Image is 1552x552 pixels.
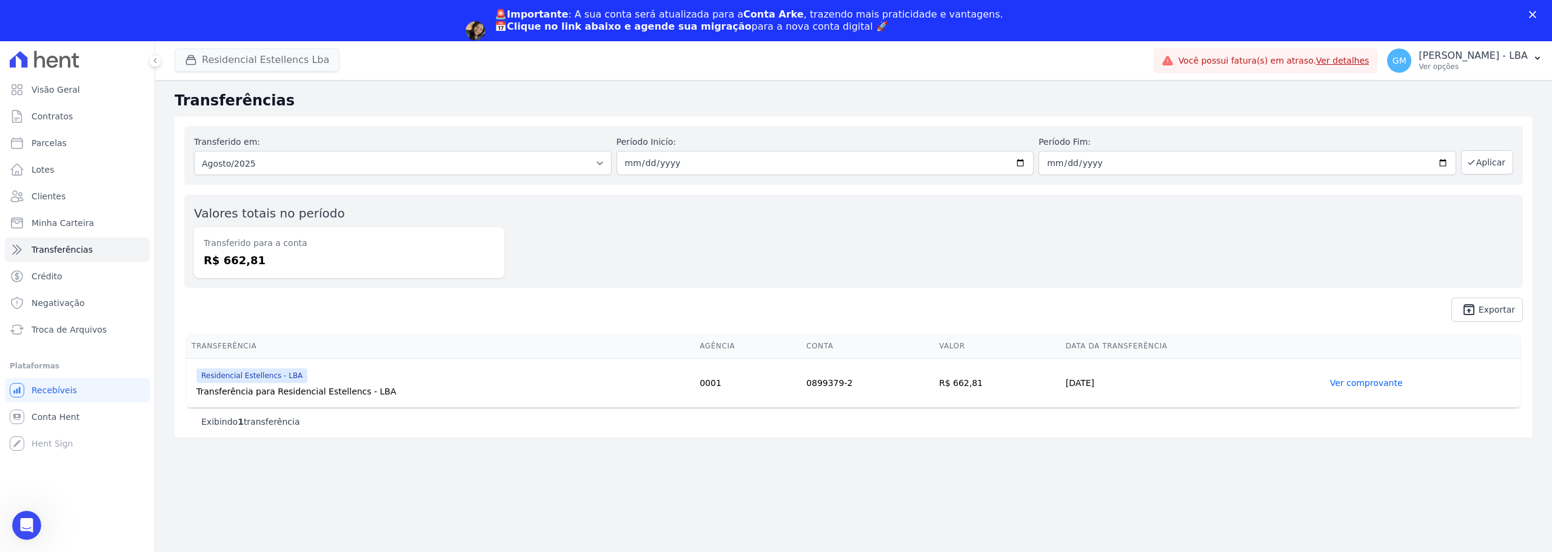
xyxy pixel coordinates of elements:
td: R$ 662,81 [934,359,1061,408]
span: Parcelas [32,137,67,149]
i: unarchive [1462,302,1476,317]
span: Minha Carteira [32,217,94,229]
p: [PERSON_NAME] - LBA [1419,50,1528,62]
th: Valor [934,334,1061,359]
a: Crédito [5,264,150,288]
th: Conta [801,334,934,359]
td: [DATE] [1061,359,1325,408]
th: Data da Transferência [1061,334,1325,359]
td: 0899379-2 [801,359,934,408]
span: Contratos [32,110,73,122]
td: 0001 [695,359,801,408]
th: Transferência [187,334,695,359]
h2: Transferências [175,90,1533,111]
a: Minha Carteira [5,211,150,235]
span: Recebíveis [32,384,77,396]
a: Visão Geral [5,78,150,102]
img: Profile image for Adriane [466,21,485,41]
a: Parcelas [5,131,150,155]
span: Conta Hent [32,411,79,423]
span: Troca de Arquivos [32,324,107,336]
a: Troca de Arquivos [5,318,150,342]
span: Exportar [1479,306,1515,313]
label: Período Inicío: [617,136,1034,148]
a: unarchive Exportar [1451,298,1523,322]
a: Negativação [5,291,150,315]
span: Visão Geral [32,84,80,96]
a: Clientes [5,184,150,208]
div: Transferência para Residencial Estellencs - LBA [196,385,690,397]
b: Clique no link abaixo e agende sua migração [507,21,752,32]
span: Clientes [32,190,65,202]
a: Ver detalhes [1316,56,1370,65]
p: Exibindo transferência [201,416,300,428]
button: Residencial Estellencs Lba [175,48,339,71]
span: Negativação [32,297,85,309]
a: Ver comprovante [1330,378,1403,388]
div: Fechar [1529,11,1541,18]
label: Valores totais no período [194,206,345,221]
a: Agendar migração [495,40,595,53]
dd: R$ 662,81 [204,252,495,268]
a: Lotes [5,158,150,182]
dt: Transferido para a conta [204,237,495,250]
b: Conta Arke [743,8,803,20]
a: Contratos [5,104,150,128]
label: Transferido em: [194,137,260,147]
b: 🚨Importante [495,8,568,20]
a: Conta Hent [5,405,150,429]
span: Transferências [32,244,93,256]
span: Você possui fatura(s) em atraso. [1179,55,1370,67]
button: Aplicar [1461,150,1513,175]
span: Crédito [32,270,62,282]
iframe: Intercom live chat [12,511,41,540]
a: Transferências [5,238,150,262]
div: Plataformas [10,359,145,373]
div: : A sua conta será atualizada para a , trazendo mais praticidade e vantagens. 📅 para a nova conta... [495,8,1003,33]
span: GM [1393,56,1406,65]
span: Lotes [32,164,55,176]
p: Ver opções [1419,62,1528,71]
th: Agência [695,334,801,359]
span: Residencial Estellencs - LBA [196,368,307,383]
label: Período Fim: [1039,136,1456,148]
a: Recebíveis [5,378,150,402]
b: 1 [238,417,244,427]
button: GM [PERSON_NAME] - LBA Ver opções [1377,44,1552,78]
